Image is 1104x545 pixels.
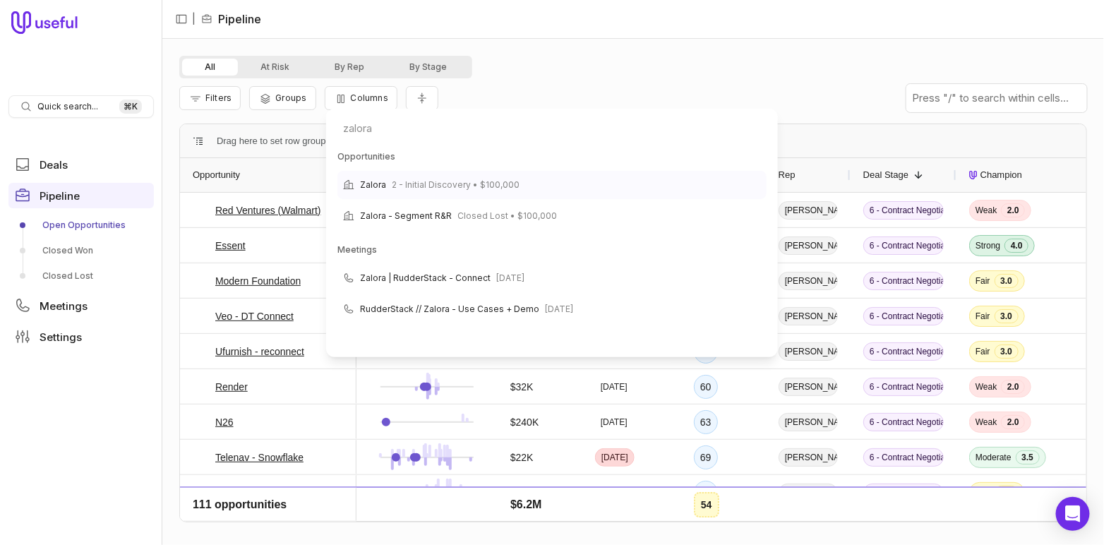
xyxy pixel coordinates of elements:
[332,148,772,352] div: Suggestions
[545,301,573,318] span: [DATE]
[360,301,539,318] span: RudderStack // Zalora - Use Cases + Demo
[337,148,767,165] div: Opportunities
[337,241,767,258] div: Meetings
[360,176,386,193] span: Zalora
[457,208,557,224] span: Closed Lost • $100,000
[392,176,520,193] span: 2 - Initial Discovery • $100,000
[360,208,452,224] span: Zalora - Segment R&R
[496,270,524,287] span: [DATE]
[360,270,491,287] span: Zalora | RudderStack - Connect
[332,114,772,143] input: Search for pages and commands...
